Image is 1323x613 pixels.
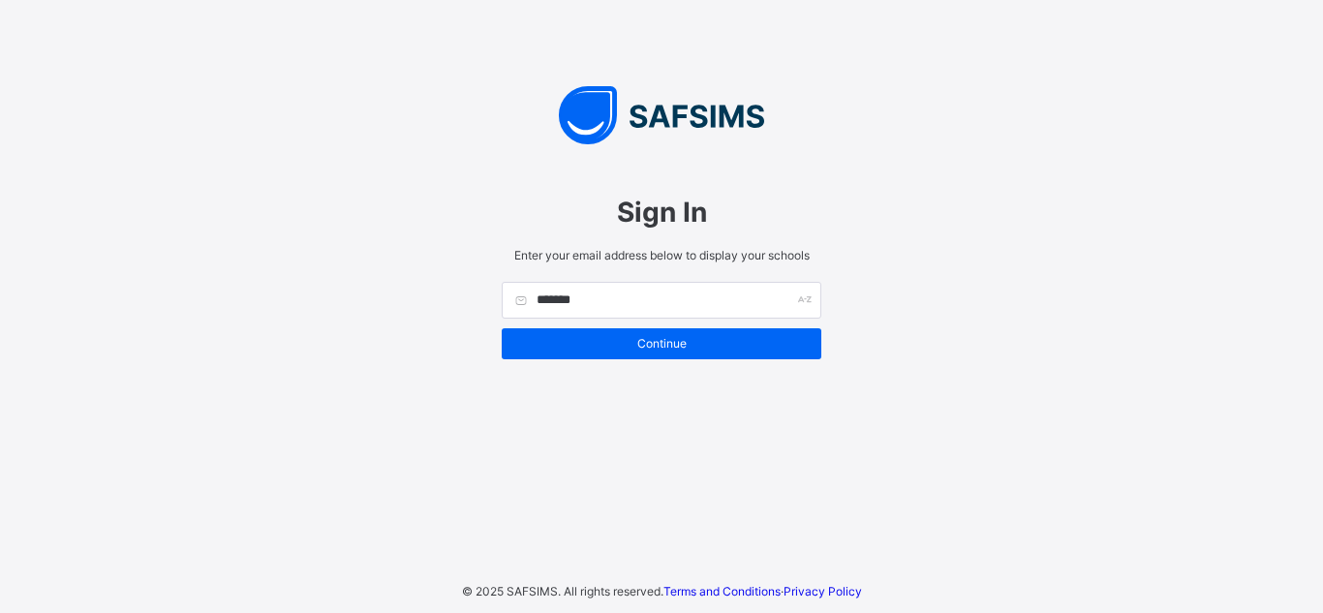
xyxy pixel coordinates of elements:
[784,584,862,598] a: Privacy Policy
[482,86,841,144] img: SAFSIMS Logo
[663,584,781,598] a: Terms and Conditions
[502,248,821,262] span: Enter your email address below to display your schools
[663,584,862,598] span: ·
[462,584,663,598] span: © 2025 SAFSIMS. All rights reserved.
[502,196,821,229] span: Sign In
[516,336,807,351] span: Continue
